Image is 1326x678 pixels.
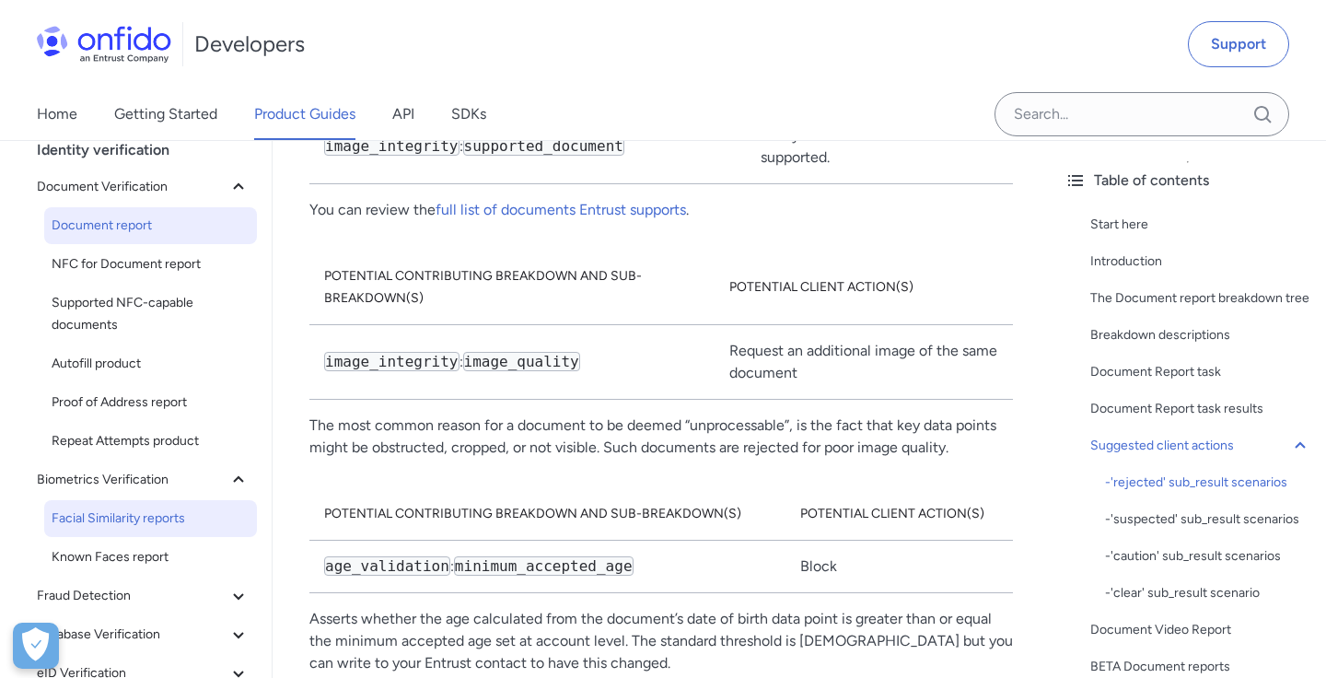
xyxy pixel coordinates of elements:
a: -'caution' sub_result scenarios [1105,545,1311,567]
td: Verify that the document is supported. [746,110,1013,184]
a: API [392,88,414,140]
span: Biometrics Verification [37,469,227,491]
span: Supported NFC-capable documents [52,292,250,336]
a: Document Report task [1090,361,1311,383]
div: Cookie Preferences [13,623,59,669]
div: - 'clear' sub_result scenario [1105,582,1311,604]
a: -'rejected' sub_result scenarios [1105,472,1311,494]
p: Asserts whether the age calculated from the document’s date of birth data point is greater than o... [309,608,1013,674]
p: You can review the . [309,199,1013,221]
code: image_quality [463,352,580,371]
h1: Developers [194,29,305,59]
input: Onfido search input field [994,92,1289,136]
span: Document report [52,215,250,237]
p: The most common reason for a document to be deemed “unprocessable”, is the fact that key data poi... [309,415,1013,459]
img: Onfido Logo [37,26,171,63]
a: Document report [44,207,257,244]
td: Block [785,541,1013,593]
a: Document Report task results [1090,398,1311,420]
span: Autofill product [52,353,250,375]
div: Table of contents [1064,169,1311,192]
a: Introduction [1090,251,1311,273]
a: SDKs [451,88,486,140]
span: Facial Similarity reports [52,508,250,530]
a: Support [1188,21,1289,67]
a: Repeat Attempts product [44,423,257,460]
a: Document Video Report [1090,619,1311,641]
a: Home [37,88,77,140]
a: Known Faces report [44,539,257,576]
button: Document Verification [29,169,257,205]
a: Breakdown descriptions [1090,324,1311,346]
a: Product Guides [254,88,355,140]
button: Biometrics Verification [29,462,257,498]
button: Fraud Detection [29,578,257,614]
span: NFC for Document report [52,253,250,275]
a: Facial Similarity reports [44,500,257,537]
td: Request an additional image of the same document [715,325,1013,400]
code: minimum_accepted_age [454,556,634,576]
code: age_validation [324,556,450,576]
button: Database Verification [29,616,257,653]
a: Autofill product [44,345,257,382]
a: Suggested client actions [1090,435,1311,457]
code: image_integrity [324,136,459,156]
a: -'clear' sub_result scenario [1105,582,1311,604]
span: Known Faces report [52,546,250,568]
span: Repeat Attempts product [52,430,250,452]
a: Getting Started [114,88,217,140]
th: Potential client action(s) [715,251,1013,325]
span: Fraud Detection [37,585,227,607]
code: supported_document [463,136,624,156]
th: Potential contributing breakdown and sub-breakdown(s) [309,488,785,541]
a: Proof of Address report [44,384,257,421]
th: Potential contributing breakdown and sub-breakdown(s) [309,251,715,325]
div: - 'caution' sub_result scenarios [1105,545,1311,567]
a: The Document report breakdown tree [1090,287,1311,310]
a: -'suspected' sub_result scenarios [1105,508,1311,531]
a: BETA Document reports [1090,656,1311,678]
div: - 'suspected' sub_result scenarios [1105,508,1311,531]
div: - 'rejected' sub_result scenarios [1105,472,1311,494]
td: : [309,541,785,593]
code: image_integrity [324,352,459,371]
a: Start here [1090,214,1311,236]
a: NFC for Document report [44,246,257,283]
span: Database Verification [37,624,227,646]
td: : [309,325,715,400]
div: Identity verification [37,132,264,169]
button: Open Preferences [13,623,59,669]
span: Document Verification [37,176,227,198]
a: Supported NFC-capable documents [44,285,257,344]
td: : [309,110,746,184]
th: Potential client action(s) [785,488,1013,541]
a: full list of documents Entrust supports [436,201,686,218]
span: Proof of Address report [52,392,250,414]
